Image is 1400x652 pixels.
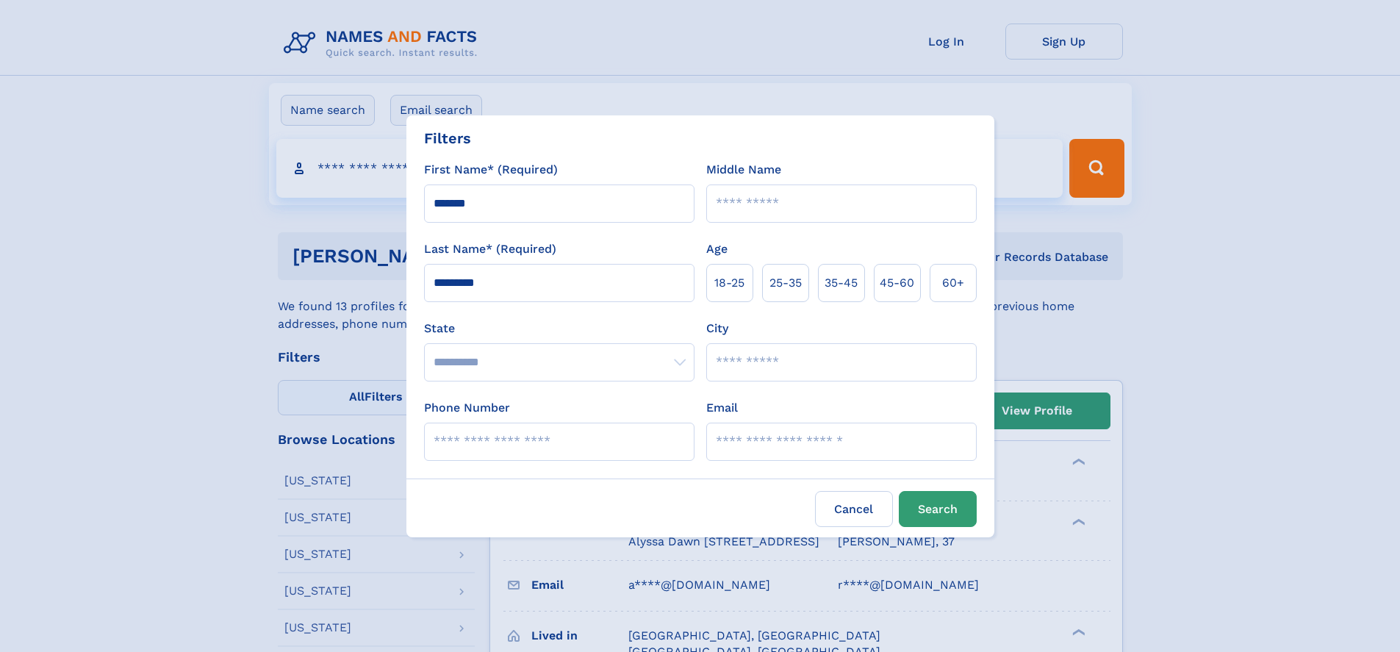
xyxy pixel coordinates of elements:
label: Age [706,240,728,258]
label: City [706,320,728,337]
span: 25‑35 [769,274,802,292]
label: Last Name* (Required) [424,240,556,258]
label: First Name* (Required) [424,161,558,179]
label: Cancel [815,491,893,527]
button: Search [899,491,977,527]
span: 45‑60 [880,274,914,292]
span: 60+ [942,274,964,292]
label: Email [706,399,738,417]
label: Middle Name [706,161,781,179]
label: State [424,320,694,337]
label: Phone Number [424,399,510,417]
div: Filters [424,127,471,149]
span: 18‑25 [714,274,744,292]
span: 35‑45 [825,274,858,292]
